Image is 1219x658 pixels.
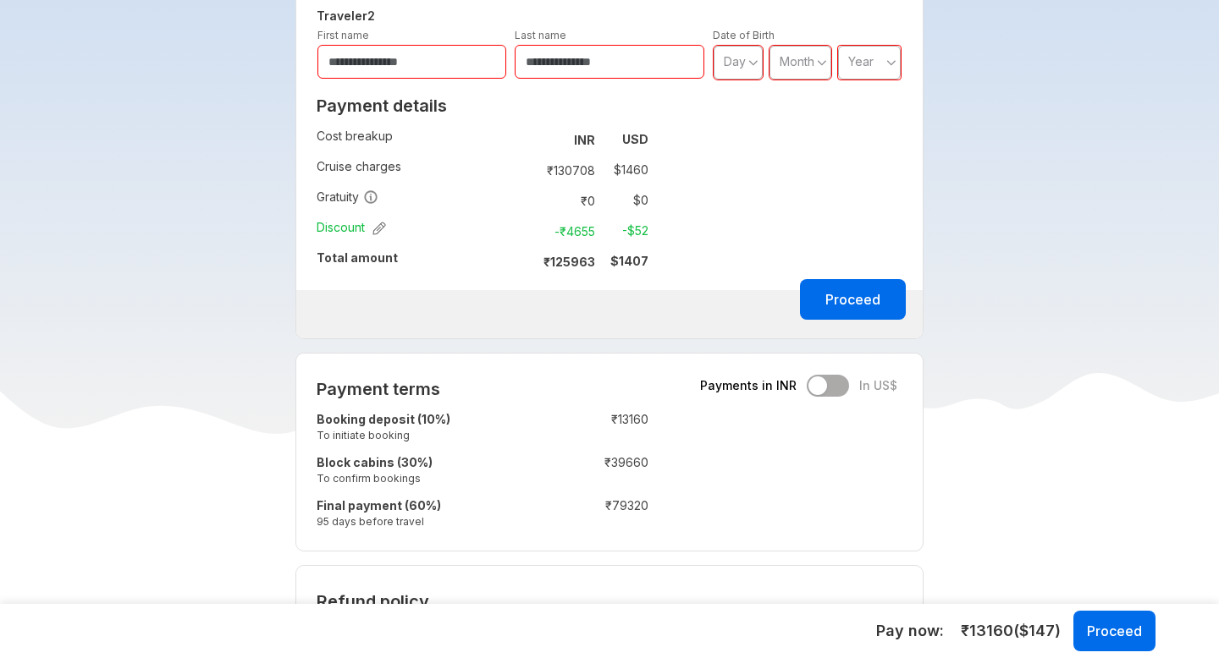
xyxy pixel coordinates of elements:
[724,54,746,69] span: Day
[539,494,548,537] td: :
[317,455,433,469] strong: Block cabins (30%)
[531,158,602,182] td: ₹ 130708
[531,219,602,243] td: -₹ 4655
[317,591,903,611] h2: Refund policy
[317,498,441,513] strong: Final payment (60%)
[539,451,548,494] td: :
[961,620,1061,642] span: ₹ 13160 ($ 147 )
[523,155,531,185] td: :
[523,216,531,246] td: :
[543,255,595,269] strong: ₹ 125963
[700,377,797,394] span: Payments in INR
[531,189,602,212] td: ₹ 0
[317,379,648,399] h2: Payment terms
[848,54,874,69] span: Year
[523,185,531,216] td: :
[548,494,648,537] td: ₹ 79320
[713,29,775,41] label: Date of Birth
[317,428,539,442] small: To initiate booking
[780,54,814,69] span: Month
[317,155,523,185] td: Cruise charges
[886,54,896,71] svg: angle down
[622,132,648,146] strong: USD
[317,189,378,206] span: Gratuity
[313,6,907,26] h5: Traveler 2
[317,250,398,265] strong: Total amount
[317,219,386,236] span: Discount
[1073,611,1156,651] button: Proceed
[859,377,897,394] span: In US$
[317,96,648,116] h2: Payment details
[602,158,648,182] td: $ 1460
[515,29,566,41] label: Last name
[602,219,648,243] td: -$ 52
[317,514,539,529] small: 95 days before travel
[574,133,595,147] strong: INR
[523,246,531,277] td: :
[748,54,758,71] svg: angle down
[610,254,648,268] strong: $ 1407
[317,471,539,485] small: To confirm bookings
[317,29,369,41] label: First name
[548,408,648,451] td: ₹ 13160
[539,408,548,451] td: :
[317,412,450,426] strong: Booking deposit (10%)
[876,621,944,641] h5: Pay now:
[523,124,531,155] td: :
[800,279,906,320] button: Proceed
[602,189,648,212] td: $ 0
[548,451,648,494] td: ₹ 39660
[317,124,523,155] td: Cost breakup
[817,54,827,71] svg: angle down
